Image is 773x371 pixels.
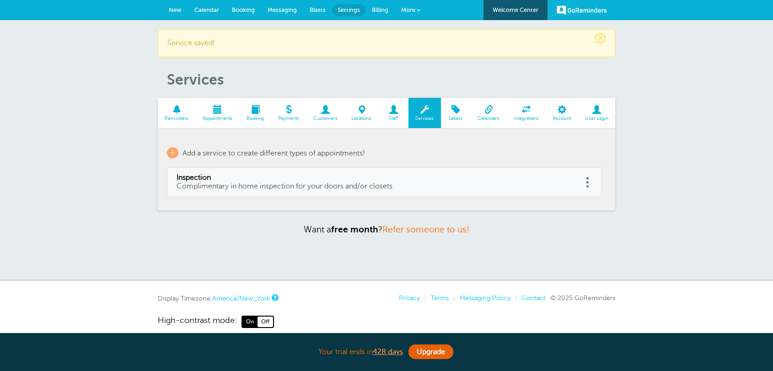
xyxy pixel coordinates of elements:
[169,6,182,13] span: New
[167,71,615,88] h1: Services
[158,342,615,362] div: Your trial ends in .
[446,116,466,121] span: Labels
[306,98,344,129] a: Customers
[582,116,611,121] span: User Login
[183,149,365,157] span: Add a service to create different types of appointments!
[449,294,455,302] li: |
[212,295,270,302] a: America/New_York
[550,294,615,301] span: © 2025 GoReminders
[194,6,219,13] span: Calendar
[244,116,267,121] span: Booking
[158,98,196,129] a: Reminders
[331,225,378,234] strong: free month
[200,116,235,121] span: Appointments
[158,316,237,328] span: High-contrast mode:
[258,317,273,327] span: Off
[595,33,606,43] span: ×
[158,294,277,302] div: Display Timezone:
[232,6,255,13] span: Booking
[510,294,517,302] li: |
[240,98,271,129] a: Booking
[475,116,502,121] span: Calendars
[167,39,606,48] p: Service saved!
[550,116,573,121] span: Account
[546,98,578,129] a: Account
[379,98,408,129] a: Staff
[167,147,178,158] span: +
[275,116,301,121] span: Payments
[413,116,436,121] span: Services
[373,348,403,356] a: 428 days
[383,116,404,121] span: Staff
[196,98,240,129] a: Appointments
[408,344,453,359] a: Upgrade
[332,4,365,16] a: Settings
[242,317,258,327] span: On
[167,147,365,158] a: + Add a service to create different types of appointments!
[311,116,340,121] span: Customers
[177,173,574,182] span: Inspection
[158,224,615,235] p: Want a ?
[431,294,449,301] a: Terms
[272,295,277,301] a: This is the timezone being used to display dates and times to you on this device. Click the timez...
[441,98,471,129] a: Labels
[158,316,615,328] a: High-contrast mode: On Off
[372,6,388,13] span: Billing
[310,6,326,13] span: Blasts
[401,6,415,13] span: More
[344,98,379,129] a: Locations
[511,116,542,121] span: Integrations
[507,98,546,129] a: Integrations
[338,6,360,13] span: Settings
[177,182,392,190] span: Complimentary in home inspection for your doors and/or closets
[349,116,374,121] span: Locations
[177,173,574,191] a: Inspection Complimentary in home inspection for your doors and/or closets
[382,225,469,234] a: Refer someone to us!
[578,98,615,129] a: User Login
[460,294,510,301] a: Messaging Policy
[271,98,306,129] a: Payments
[521,294,546,301] a: Contact
[162,116,191,121] span: Reminders
[471,98,507,129] a: Calendars
[399,294,420,301] a: Privacy
[268,6,297,13] span: Messaging
[420,294,426,302] li: |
